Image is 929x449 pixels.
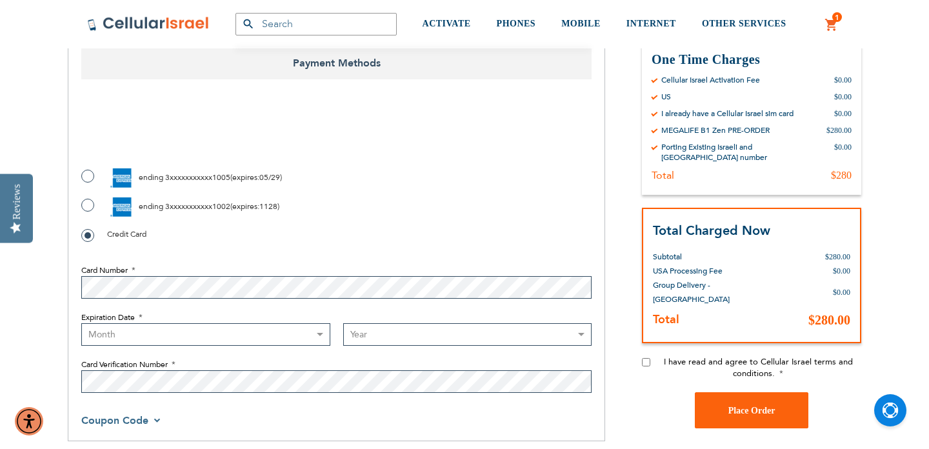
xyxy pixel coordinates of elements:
[423,19,471,28] span: ACTIVATE
[81,312,135,323] span: Expiration Date
[11,184,23,219] div: Reviews
[661,125,770,135] div: MEGALIFE B1 Zen PRE-ORDER
[107,168,137,188] img: American Express
[834,142,852,163] div: $0.00
[81,47,592,79] span: Payment Methods
[561,19,601,28] span: MOBILE
[81,168,282,188] label: ( : )
[833,266,850,275] span: $0.00
[834,108,852,119] div: $0.00
[824,17,839,33] a: 1
[81,265,128,275] span: Card Number
[653,280,730,304] span: Group Delivery - [GEOGRAPHIC_DATA]
[81,414,148,428] span: Coupon Code
[661,142,824,163] div: Porting Existing Israeli and [GEOGRAPHIC_DATA] number
[259,172,280,183] span: 05/29
[728,406,775,415] span: Place Order
[259,201,277,212] span: 1128
[653,222,770,239] strong: Total Charged Now
[165,172,230,183] span: 3xxxxxxxxxxx1005
[702,19,786,28] span: OTHER SERVICES
[661,92,671,102] div: US
[661,75,760,85] div: Cellular Israel Activation Fee
[826,125,852,135] div: $280.00
[139,172,163,183] span: ending
[652,169,674,182] div: Total
[652,51,852,68] h3: One Time Charges
[831,169,852,182] div: $280
[661,108,794,119] div: I already have a Cellular Israel sim card
[834,92,852,102] div: $0.00
[834,75,852,85] div: $0.00
[825,252,850,261] span: $280.00
[81,108,277,159] iframe: reCAPTCHA
[107,197,137,217] img: American Express
[235,13,397,35] input: Search
[695,392,808,428] button: Place Order
[653,312,679,328] strong: Total
[139,201,163,212] span: ending
[232,172,257,183] span: expires
[653,266,723,276] span: USA Processing Fee
[81,197,279,217] label: ( : )
[87,16,210,32] img: Cellular Israel Logo
[497,19,536,28] span: PHONES
[107,229,146,239] span: Credit Card
[653,240,754,264] th: Subtotal
[232,201,257,212] span: expires
[626,19,676,28] span: INTERNET
[835,12,839,23] span: 1
[833,288,850,297] span: $0.00
[808,313,850,327] span: $280.00
[664,356,853,379] span: I have read and agree to Cellular Israel terms and conditions.
[15,407,43,435] div: Accessibility Menu
[165,201,230,212] span: 3xxxxxxxxxxx1002
[81,359,168,370] span: Card Verification Number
